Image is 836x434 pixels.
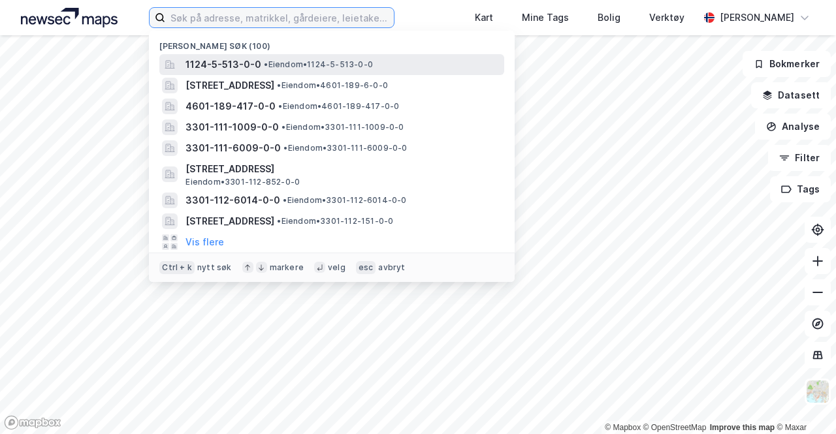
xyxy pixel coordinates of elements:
a: Mapbox [605,423,641,432]
span: Eiendom • 3301-112-6014-0-0 [283,195,406,206]
div: Bolig [598,10,620,25]
span: Eiendom • 3301-111-6009-0-0 [283,143,407,153]
a: Mapbox homepage [4,415,61,430]
span: [STREET_ADDRESS] [185,161,499,177]
span: Eiendom • 3301-111-1009-0-0 [281,122,404,132]
span: • [277,80,281,90]
span: • [283,143,287,153]
img: logo.a4113a55bc3d86da70a041830d287a7e.svg [21,8,118,27]
span: [STREET_ADDRESS] [185,213,274,229]
span: Eiendom • 3301-112-852-0-0 [185,177,300,187]
div: markere [270,262,304,273]
div: nytt søk [197,262,232,273]
span: Eiendom • 3301-112-151-0-0 [277,216,393,226]
span: 4601-189-417-0-0 [185,99,276,114]
button: Tags [770,176,831,202]
div: avbryt [378,262,405,273]
div: Verktøy [649,10,684,25]
button: Datasett [751,82,831,108]
button: Vis flere [185,234,224,250]
span: Eiendom • 4601-189-6-0-0 [277,80,388,91]
a: Improve this map [710,423,775,432]
span: • [264,59,268,69]
button: Bokmerker [743,51,831,77]
button: Filter [768,145,831,171]
span: • [277,216,281,226]
div: Kart [475,10,493,25]
span: • [283,195,287,205]
div: [PERSON_NAME] søk (100) [149,31,515,54]
div: Ctrl + k [159,261,195,274]
div: [PERSON_NAME] [720,10,794,25]
span: • [281,122,285,132]
span: • [278,101,282,111]
span: Eiendom • 1124-5-513-0-0 [264,59,373,70]
div: velg [328,262,346,273]
div: Kontrollprogram for chat [771,371,836,434]
span: [STREET_ADDRESS] [185,78,274,93]
a: OpenStreetMap [643,423,707,432]
span: 3301-111-6009-0-0 [185,140,281,156]
span: 1124-5-513-0-0 [185,57,261,72]
div: Mine Tags [522,10,569,25]
input: Søk på adresse, matrikkel, gårdeiere, leietakere eller personer [165,8,394,27]
div: esc [356,261,376,274]
span: 3301-112-6014-0-0 [185,193,280,208]
span: 3301-111-1009-0-0 [185,119,279,135]
iframe: Chat Widget [771,371,836,434]
button: Analyse [755,114,831,140]
span: Eiendom • 4601-189-417-0-0 [278,101,399,112]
